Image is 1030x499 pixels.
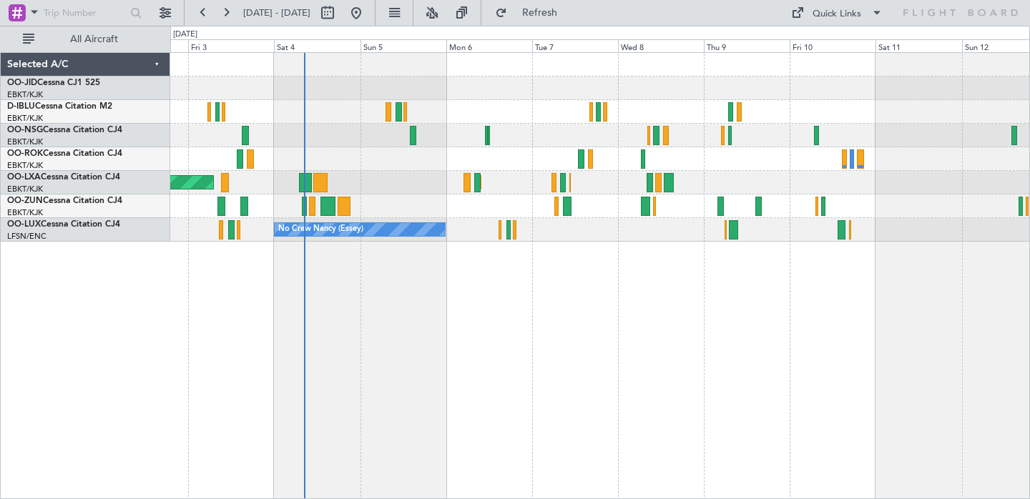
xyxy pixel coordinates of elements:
a: EBKT/KJK [7,113,43,124]
div: Quick Links [813,7,861,21]
a: LFSN/ENC [7,231,46,242]
div: Fri 3 [188,39,274,52]
span: OO-NSG [7,126,43,134]
a: EBKT/KJK [7,184,43,194]
div: Sat 11 [875,39,961,52]
span: OO-LXA [7,173,41,182]
div: Thu 9 [704,39,790,52]
a: OO-LXACessna Citation CJ4 [7,173,120,182]
div: Mon 6 [446,39,532,52]
span: [DATE] - [DATE] [243,6,310,19]
a: D-IBLUCessna Citation M2 [7,102,112,111]
div: Sun 5 [360,39,446,52]
div: Wed 8 [618,39,704,52]
div: Fri 10 [790,39,875,52]
span: OO-LUX [7,220,41,229]
a: OO-ROKCessna Citation CJ4 [7,149,122,158]
a: OO-JIDCessna CJ1 525 [7,79,100,87]
div: Sat 4 [274,39,360,52]
span: Refresh [510,8,570,18]
div: [DATE] [173,29,197,41]
input: Trip Number [44,2,126,24]
span: D-IBLU [7,102,35,111]
a: OO-LUXCessna Citation CJ4 [7,220,120,229]
button: Refresh [489,1,574,24]
span: OO-ZUN [7,197,43,205]
a: OO-ZUNCessna Citation CJ4 [7,197,122,205]
a: OO-NSGCessna Citation CJ4 [7,126,122,134]
a: EBKT/KJK [7,160,43,171]
button: All Aircraft [16,28,155,51]
div: No Crew Nancy (Essey) [278,219,363,240]
div: Tue 7 [532,39,618,52]
a: EBKT/KJK [7,89,43,100]
span: OO-ROK [7,149,43,158]
a: EBKT/KJK [7,137,43,147]
span: OO-JID [7,79,37,87]
span: All Aircraft [37,34,151,44]
button: Quick Links [784,1,890,24]
a: EBKT/KJK [7,207,43,218]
